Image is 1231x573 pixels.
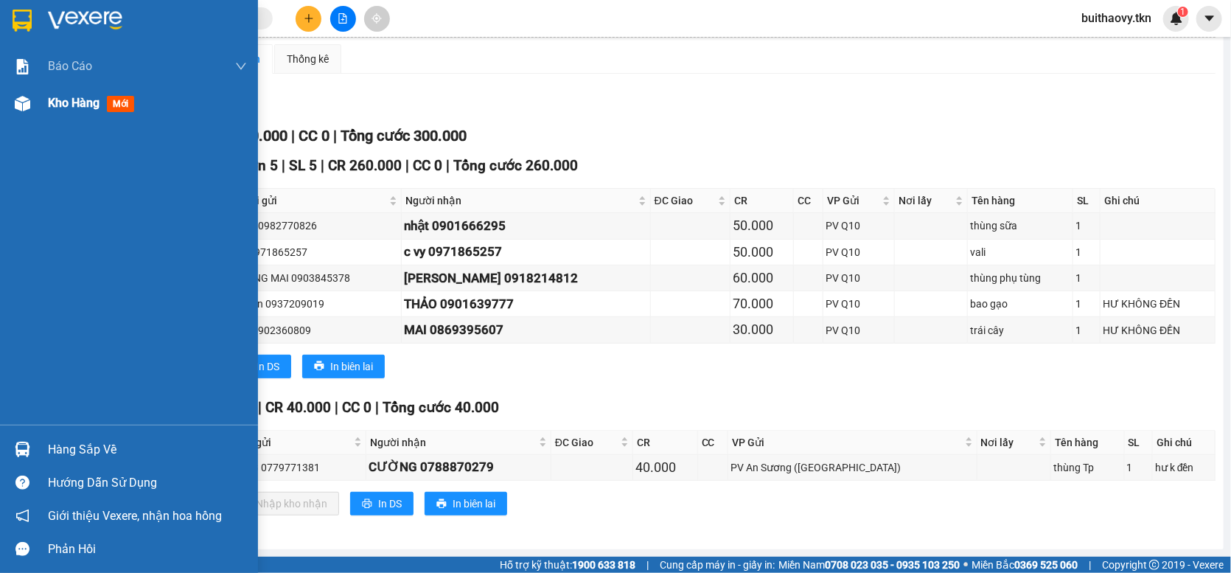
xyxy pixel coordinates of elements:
span: question-circle [15,476,29,490]
div: PV An Sương ([GEOGRAPHIC_DATA]) [730,459,974,476]
span: plus [304,13,314,24]
div: 1 [1127,459,1150,476]
th: Ghi chú [1153,431,1216,455]
span: Miền Bắc [972,557,1078,573]
div: c bình 0982770826 [229,218,400,234]
div: bao gạo [970,296,1070,312]
span: Báo cáo [48,57,92,75]
span: | [258,399,262,416]
div: c vy 0971865257 [229,244,400,260]
span: | [291,127,295,145]
div: PV Q10 [826,244,892,260]
img: warehouse-icon [15,96,30,111]
div: 1 [1075,270,1098,286]
div: Phản hồi [48,538,247,560]
span: mới [107,96,134,112]
span: | [375,399,379,416]
span: | [321,157,324,174]
td: PV Q10 [823,291,895,317]
div: MAI 0869395607 [404,320,647,340]
button: printerIn DS [228,355,291,378]
span: Người nhận [370,434,536,451]
span: VP Gửi [827,192,879,209]
div: CƯỜNG MAI 0903845378 [229,270,400,286]
span: printer [314,361,324,372]
span: aim [372,13,382,24]
div: 70.000 [733,294,791,314]
span: Tổng cước 40.000 [383,399,499,416]
span: Nơi lấy [899,192,952,209]
span: Người nhận [405,192,635,209]
td: PV Q10 [823,240,895,265]
span: CC 0 [413,157,442,174]
span: | [446,157,450,174]
div: 1 [1075,244,1098,260]
div: thùng sữa [970,218,1070,234]
th: Tên hàng [1051,431,1124,455]
th: SL [1073,189,1101,213]
div: PV Q10 [826,322,892,338]
div: 1 [1075,322,1098,338]
span: buithaovy.tkn [1070,9,1163,27]
button: file-add [330,6,356,32]
strong: 0369 525 060 [1014,559,1078,571]
span: | [333,127,337,145]
div: 1 [1075,296,1098,312]
span: In biên lai [330,358,373,375]
span: caret-down [1203,12,1216,25]
span: Kho hàng [48,96,100,110]
div: 30.000 [733,319,791,340]
div: HOA 0902360809 [229,322,400,338]
div: Thống kê [287,51,329,67]
span: notification [15,509,29,523]
span: In biên lai [453,496,495,512]
button: caret-down [1196,6,1222,32]
div: 40.000 [635,457,695,478]
span: ⚪️ [963,562,968,568]
div: HOÀNG 0779771381 [223,459,363,476]
div: vali [970,244,1070,260]
span: Đơn 5 [239,157,278,174]
span: message [15,542,29,556]
button: printerIn biên lai [425,492,507,515]
img: warehouse-icon [15,442,30,457]
button: printerIn DS [350,492,414,515]
span: VP Gửi [732,434,962,451]
th: CC [698,431,728,455]
td: PV An Sương (Hàng Hóa) [728,455,977,481]
span: Tổng cước 300.000 [341,127,467,145]
div: Hướng dẫn sử dụng [48,472,247,494]
div: HƯ KHÔNG ĐỀN [1103,322,1213,338]
span: SL 5 [289,157,317,174]
span: CC 0 [342,399,372,416]
img: solution-icon [15,59,30,74]
img: logo-vxr [13,10,32,32]
span: Tổng cước 260.000 [453,157,578,174]
th: Ghi chú [1101,189,1216,213]
button: plus [296,6,321,32]
div: PV Q10 [826,218,892,234]
div: 1 [1075,218,1098,234]
div: 50.000 [733,242,791,263]
td: PV Q10 [823,317,895,343]
button: downloadNhập kho nhận [228,492,339,515]
div: thùng Tp [1053,459,1121,476]
span: CR 40.000 [265,399,331,416]
div: thùng phụ tùng [970,270,1070,286]
button: printerIn biên lai [302,355,385,378]
td: PV Q10 [823,213,895,239]
img: icon-new-feature [1170,12,1183,25]
span: | [405,157,409,174]
div: c xuyên 0937209019 [229,296,400,312]
span: Nơi lấy [981,434,1036,451]
span: Hỗ trợ kỹ thuật: [500,557,635,573]
span: Cung cấp máy in - giấy in: [660,557,775,573]
div: c vy 0971865257 [404,242,647,262]
span: Giới thiệu Vexere, nhận hoa hồng [48,507,222,525]
span: file-add [338,13,348,24]
th: CR [633,431,698,455]
td: PV Q10 [823,265,895,291]
span: In DS [378,496,402,512]
span: | [1089,557,1091,573]
span: copyright [1149,560,1159,570]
